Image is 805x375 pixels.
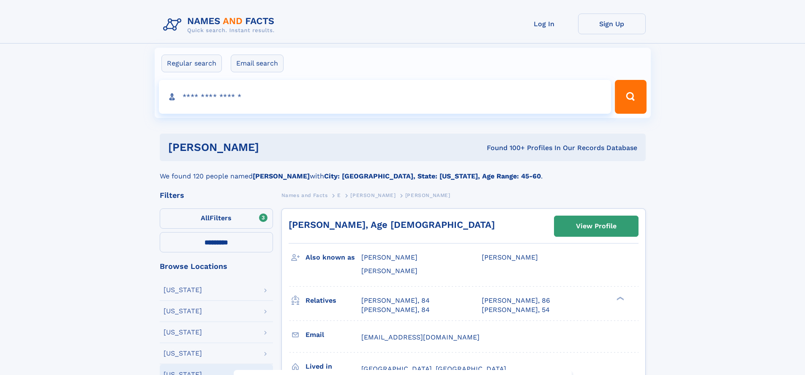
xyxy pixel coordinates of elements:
label: Regular search [161,55,222,72]
a: Log In [510,14,578,34]
a: [PERSON_NAME], Age [DEMOGRAPHIC_DATA] [289,219,495,230]
a: Sign Up [578,14,646,34]
h3: Also known as [306,250,361,265]
span: [PERSON_NAME] [350,192,396,198]
h3: Relatives [306,293,361,308]
span: [PERSON_NAME] [482,253,538,261]
div: [US_STATE] [164,287,202,293]
label: Email search [231,55,284,72]
div: [US_STATE] [164,308,202,315]
a: [PERSON_NAME], 84 [361,305,430,315]
input: search input [159,80,611,114]
span: [PERSON_NAME] [405,192,450,198]
span: [PERSON_NAME] [361,267,418,275]
button: Search Button [615,80,646,114]
div: [US_STATE] [164,350,202,357]
label: Filters [160,208,273,229]
div: Filters [160,192,273,199]
a: [PERSON_NAME] [350,190,396,200]
div: View Profile [576,216,617,236]
h3: Lived in [306,359,361,374]
span: All [201,214,210,222]
a: [PERSON_NAME], 84 [361,296,430,305]
div: We found 120 people named with . [160,161,646,181]
b: City: [GEOGRAPHIC_DATA], State: [US_STATE], Age Range: 45-60 [324,172,541,180]
span: [GEOGRAPHIC_DATA], [GEOGRAPHIC_DATA] [361,365,506,373]
a: [PERSON_NAME], 86 [482,296,550,305]
span: [PERSON_NAME] [361,253,418,261]
div: [US_STATE] [164,329,202,336]
a: E [337,190,341,200]
a: Names and Facts [281,190,328,200]
h1: [PERSON_NAME] [168,142,373,153]
img: Logo Names and Facts [160,14,281,36]
div: ❯ [614,296,625,301]
span: E [337,192,341,198]
h3: Email [306,328,361,342]
div: Browse Locations [160,263,273,270]
b: [PERSON_NAME] [253,172,310,180]
a: [PERSON_NAME], 54 [482,305,550,315]
span: [EMAIL_ADDRESS][DOMAIN_NAME] [361,333,480,341]
div: Found 100+ Profiles In Our Records Database [373,143,637,153]
a: View Profile [554,216,638,236]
